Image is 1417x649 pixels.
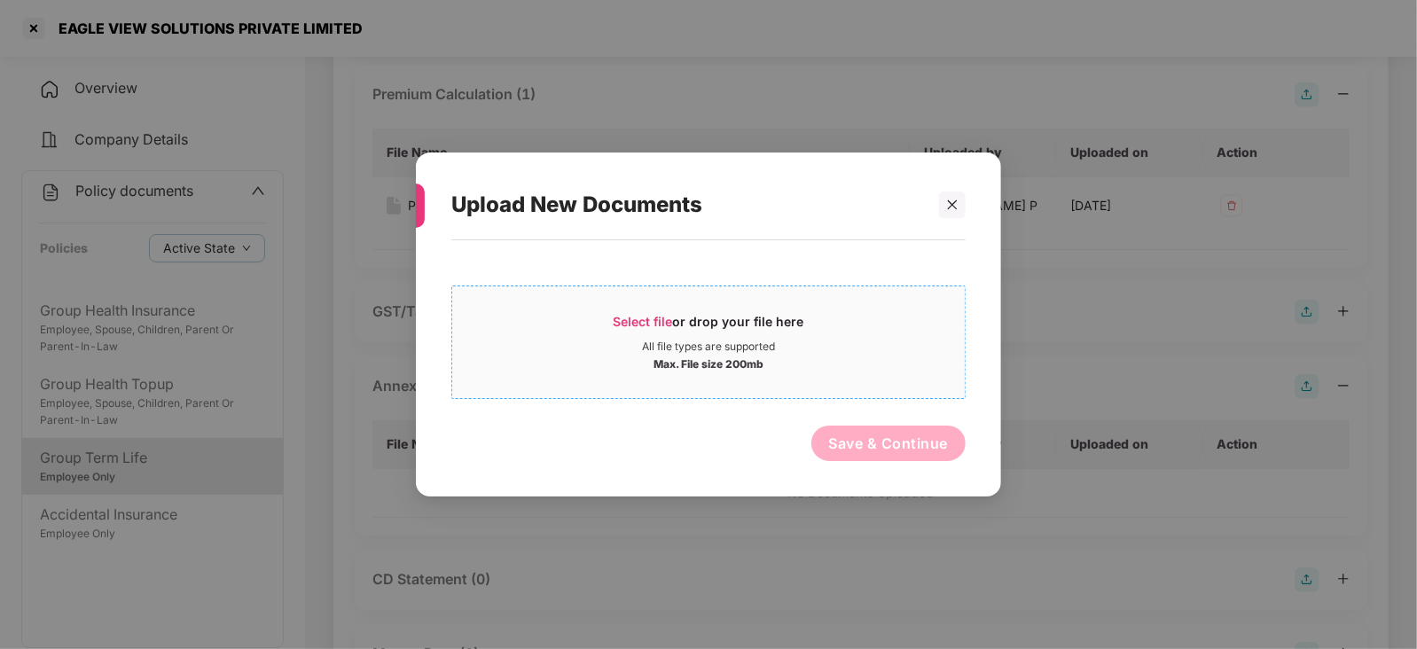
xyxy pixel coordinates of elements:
[642,340,775,354] div: All file types are supported
[614,314,673,329] span: Select file
[946,199,959,211] span: close
[451,170,923,239] div: Upload New Documents
[654,354,763,371] div: Max. File size 200mb
[811,426,967,461] button: Save & Continue
[614,313,804,340] div: or drop your file here
[452,300,965,385] span: Select fileor drop your file hereAll file types are supportedMax. File size 200mb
